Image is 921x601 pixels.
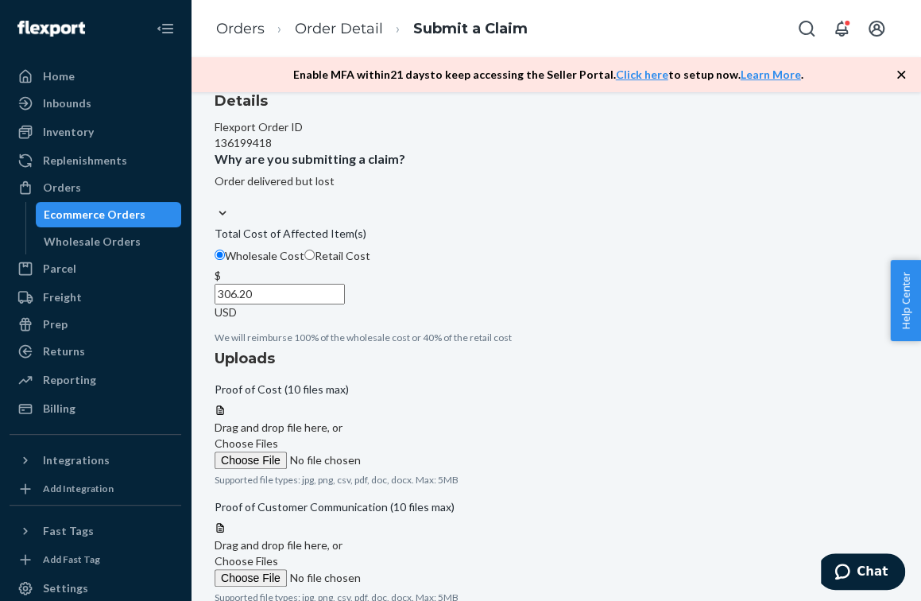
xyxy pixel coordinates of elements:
button: Help Center [890,260,921,341]
a: Reporting [10,367,181,393]
div: Freight [43,289,82,305]
a: Prep [10,312,181,337]
a: Ecommerce Orders [36,202,182,227]
a: Freight [10,285,181,310]
button: Open Search Box [791,13,822,45]
div: Returns [43,343,85,359]
a: Add Fast Tag [10,550,181,569]
div: Settings [43,580,88,596]
a: Wholesale Orders [36,229,182,254]
button: Close Navigation [149,13,181,45]
a: Inventory [10,119,181,145]
div: Add Fast Tag [43,553,100,566]
span: Choose Files [215,436,278,450]
span: Retail Cost [315,249,370,262]
span: Proof of Cost (10 files max) [215,382,349,404]
a: Orders [216,20,265,37]
div: Replenishments [43,153,127,169]
div: Drag and drop file here, or [215,537,897,553]
a: Submit a Claim [413,20,528,37]
a: Billing [10,396,181,421]
span: Total Cost of Affected Item(s) [215,226,366,248]
button: Open notifications [826,13,857,45]
div: Add Integration [43,482,114,495]
span: Wholesale Cost [225,249,304,262]
iframe: Apre un widget che permette di chattare con uno dei nostri agenti [821,553,905,593]
div: Home [43,68,75,84]
div: Wholesale Orders [44,234,141,250]
input: Wholesale Cost [215,250,225,260]
button: Open account menu [861,13,892,45]
input: $USD [215,284,345,304]
div: Inbounds [43,95,91,111]
img: Flexport logo [17,21,85,37]
a: Returns [10,339,181,364]
a: Click here [616,68,668,81]
span: Proof of Customer Communication (10 files max) [215,499,455,522]
p: Why are you submitting a claim? [215,151,405,167]
a: Parcel [10,256,181,281]
div: Ecommerce Orders [44,207,145,223]
a: Learn More [741,68,801,81]
div: 136199418 [215,135,897,151]
div: $ [215,268,897,284]
span: Choose Files [215,554,278,568]
div: Integrations [43,452,110,468]
h3: Details [215,91,897,111]
input: Retail Cost [304,250,315,260]
a: Replenishments [10,148,181,173]
input: Choose Files [215,452,431,469]
button: Integrations [10,448,181,473]
div: USD [215,304,897,320]
div: Orders [43,180,81,196]
a: Inbounds [10,91,181,116]
div: Reporting [43,372,96,388]
div: Flexport Order ID [215,119,897,135]
input: Choose Files [215,569,431,587]
div: Parcel [43,261,76,277]
div: Prep [43,316,68,332]
ol: breadcrumbs [203,6,540,52]
div: Inventory [43,124,94,140]
div: Fast Tags [43,523,94,539]
p: We will reimburse 100% of the wholesale cost or 40% of the retail cost [215,331,897,344]
input: Why are you submitting a claim?Order delivered but lost [215,189,216,205]
a: Orders [10,175,181,200]
p: Supported file types: jpg, png, csv, pdf, doc, docx. Max: 5MB [215,473,897,487]
a: Add Integration [10,479,181,498]
a: Home [10,64,181,89]
h3: Uploads [215,348,897,369]
a: Settings [10,576,181,601]
button: Fast Tags [10,518,181,544]
div: Drag and drop file here, or [215,420,897,436]
div: Order delivered but lost [215,173,897,189]
div: Billing [43,401,75,417]
a: Order Detail [295,20,383,37]
p: Enable MFA within 21 days to keep accessing the Seller Portal. to setup now. . [293,67,803,83]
